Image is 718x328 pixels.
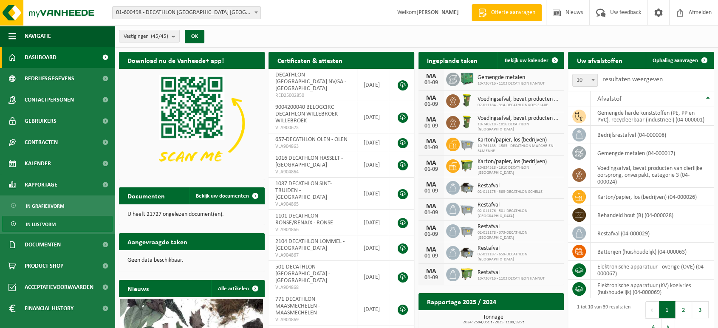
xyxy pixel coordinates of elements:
[357,178,389,210] td: [DATE]
[460,223,474,238] img: WB-2500-GAL-GY-04
[275,155,342,168] span: 1016 DECATHLON HASSELT - [GEOGRAPHIC_DATA]
[275,72,346,92] span: DECATHLON [GEOGRAPHIC_DATA] NV/SA - [GEOGRAPHIC_DATA]
[418,293,505,310] h2: Rapportage 2025 / 2024
[478,115,560,122] span: Voedingsafval, bevat producten van dierlijke oorsprong, onverpakt, categorie 3
[591,206,714,224] td: behandeld hout (B) (04-000028)
[119,30,180,42] button: Vestigingen(45/45)
[119,52,232,68] h2: Download nu de Vanheede+ app!
[591,162,714,188] td: voedingsafval, bevat producten van dierlijke oorsprong, onverpakt, categorie 3 (04-000024)
[460,136,474,151] img: WB-2500-GAL-GY-01
[591,224,714,243] td: restafval (04-000029)
[127,257,256,263] p: Geen data beschikbaar.
[26,216,56,232] span: In lijstvorm
[423,145,440,151] div: 01-09
[423,80,440,86] div: 01-09
[478,81,545,86] span: 10-736716 - 1103 DECATHLON HANNUT
[2,198,113,214] a: In grafiekvorm
[185,30,204,43] button: OK
[275,317,350,323] span: VLA904869
[423,116,440,123] div: MA
[423,275,440,281] div: 01-09
[478,245,560,252] span: Restafval
[119,233,196,250] h2: Aangevraagde taken
[591,144,714,162] td: gemengde metalen (04-000017)
[591,243,714,261] td: batterijen (huishoudelijk) (04-000063)
[489,8,537,17] span: Offerte aanvragen
[423,95,440,102] div: MA
[591,126,714,144] td: bedrijfsrestafval (04-000008)
[645,301,659,318] button: Previous
[418,52,486,68] h2: Ingeplande taken
[151,34,168,39] count: (45/45)
[478,158,560,165] span: Karton/papier, los (bedrijven)
[423,188,440,194] div: 01-09
[478,144,560,154] span: 10-761183 - 1583 - DECATHLON MARCHE-EN-FAMENNE
[478,189,543,195] span: 02-011175 - 383-DECATHLON SCHELLE
[676,301,692,318] button: 2
[423,138,440,145] div: MA
[25,298,73,319] span: Financial History
[498,52,563,69] a: Bekijk uw kalender
[113,7,260,19] span: 01-600498 - DECATHLON BELGIUM NV/SA - EVERE
[478,96,560,103] span: Voedingsafval, bevat producten van dierlijke oorsprong, onverpakt, categorie 3
[275,104,340,124] span: 9004200040 BELOGCIRC DECATHLON WILLEBROEK - WILLEBROEK
[478,103,560,108] span: 02-011184 - 314-DECATHLON ROESELARE
[423,73,440,80] div: MA
[357,133,389,152] td: [DATE]
[25,110,57,132] span: Gebruikers
[478,165,560,175] span: 10-834528 - 1910 DECATHLON [GEOGRAPHIC_DATA]
[25,132,58,153] span: Contracten
[275,252,350,259] span: VLA904867
[597,96,621,102] span: Afvalstof
[124,30,168,43] span: Vestigingen
[423,320,564,325] span: 2024: 2594,051 t - 2025: 1199,595 t
[275,143,350,150] span: VLA904863
[460,266,474,281] img: WB-1100-HPE-GN-50
[275,169,350,175] span: VLA904864
[646,52,713,69] a: Ophaling aanvragen
[275,226,350,233] span: VLA904866
[25,277,93,298] span: Acceptatievoorwaarden
[423,314,564,325] h3: Tonnage
[423,225,440,232] div: MA
[478,252,560,262] span: 02-011187 - 659-DECATHLON [GEOGRAPHIC_DATA]
[591,188,714,206] td: karton/papier, los (bedrijven) (04-000026)
[423,210,440,216] div: 01-09
[25,25,51,47] span: Navigatie
[357,261,389,293] td: [DATE]
[478,122,560,132] span: 10-740218 - 1016 DECATHLON [GEOGRAPHIC_DATA]
[602,76,662,83] label: resultaten weergeven
[275,181,331,201] span: 1087 DECATHLON SINT-TRUIDEN - [GEOGRAPHIC_DATA]
[25,255,63,277] span: Product Shop
[119,280,157,297] h2: Nieuws
[460,93,474,107] img: WB-0060-HPE-GN-50
[275,296,319,316] span: 771 DECATHLON MAASMECHELEN - MAASMECHELEN
[460,115,474,129] img: WB-0060-HPE-GN-50
[504,58,548,63] span: Bekijk uw kalender
[357,235,389,261] td: [DATE]
[423,181,440,188] div: MA
[423,253,440,259] div: 01-09
[478,74,545,81] span: Gemengde metalen
[416,9,459,16] strong: [PERSON_NAME]
[357,101,389,133] td: [DATE]
[275,238,344,252] span: 2104 DECATHLON LOMMEL - [GEOGRAPHIC_DATA]
[25,68,74,89] span: Bedrijfsgegevens
[423,123,440,129] div: 01-09
[478,276,545,281] span: 10-736716 - 1103 DECATHLON HANNUT
[568,52,630,68] h2: Uw afvalstoffen
[472,4,542,21] a: Offerte aanvragen
[196,193,249,199] span: Bekijk uw documenten
[460,158,474,172] img: WB-1100-HPE-GN-51
[25,153,51,174] span: Kalender
[357,69,389,101] td: [DATE]
[423,268,440,275] div: MA
[423,102,440,107] div: 01-09
[275,264,330,284] span: 501-DECATHLON [GEOGRAPHIC_DATA] - [GEOGRAPHIC_DATA]
[26,198,64,214] span: In grafiekvorm
[460,201,474,216] img: WB-2500-GAL-GY-04
[25,89,74,110] span: Contactpersonen
[119,69,265,178] img: Download de VHEPlus App
[591,107,714,126] td: gemengde harde kunststoffen (PE, PP en PVC), recycleerbaar (industrieel) (04-000001)
[423,203,440,210] div: MA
